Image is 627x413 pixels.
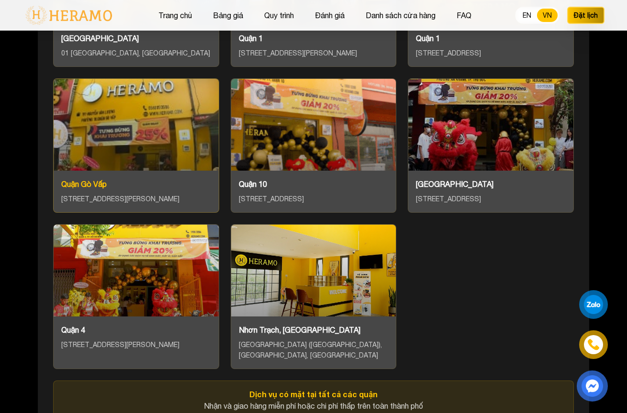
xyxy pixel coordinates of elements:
img: logo-with-text.png [22,5,115,25]
div: [STREET_ADDRESS] [416,48,566,59]
div: Nhơn Trạch, [GEOGRAPHIC_DATA] [239,324,389,336]
div: [STREET_ADDRESS][PERSON_NAME] [61,339,211,350]
div: [GEOGRAPHIC_DATA] [61,33,211,44]
div: Quận 10 [239,178,389,190]
div: [STREET_ADDRESS][PERSON_NAME] [61,194,211,205]
div: Quận Gò Vấp [61,178,211,190]
button: Đánh giá [312,9,347,22]
img: phone-icon [588,339,599,350]
div: 01 [GEOGRAPHIC_DATA], [GEOGRAPHIC_DATA] [61,48,211,59]
div: [STREET_ADDRESS] [239,194,389,205]
div: [GEOGRAPHIC_DATA] ([GEOGRAPHIC_DATA]), [GEOGRAPHIC_DATA], [GEOGRAPHIC_DATA] [239,339,389,361]
button: EN [517,9,537,22]
div: [STREET_ADDRESS][PERSON_NAME] [239,48,389,59]
button: FAQ [454,9,474,22]
div: [STREET_ADDRESS] [416,194,566,205]
button: Danh sách cửa hàng [363,9,438,22]
button: VN [537,9,558,22]
a: phone-icon [581,332,606,358]
button: Quy trình [261,9,297,22]
div: Quận 4 [61,324,211,336]
button: Bảng giá [210,9,246,22]
div: [GEOGRAPHIC_DATA] [416,178,566,190]
strong: Dịch vụ có mặt tại tất cả các quận [249,390,378,399]
p: Nhận và giao hàng miễn phí hoặc chi phí thấp trên toàn thành phố [61,389,566,412]
button: Trang chủ [156,9,195,22]
div: Quận 1 [416,33,566,44]
button: Đặt lịch [567,7,605,24]
div: Quận 1 [239,33,389,44]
